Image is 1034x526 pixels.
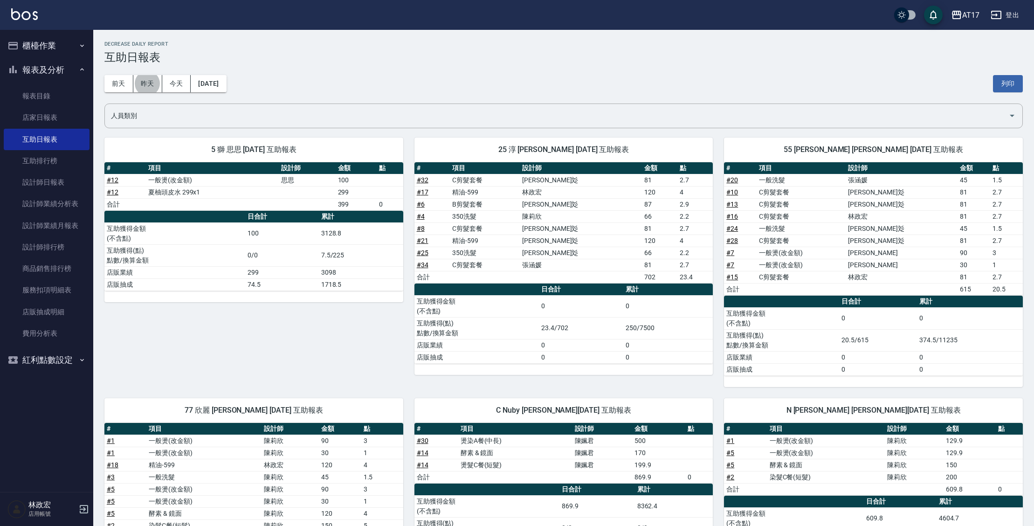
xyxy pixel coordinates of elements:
td: 1 [990,259,1023,271]
td: 張涵媛 [520,259,642,271]
td: 3128.8 [319,222,403,244]
td: 一般洗髮 [757,174,846,186]
td: 2.7 [677,259,713,271]
td: 染髮C餐(短髮) [767,471,885,483]
td: 0 [539,351,623,363]
td: 店販抽成 [724,363,839,375]
td: 81 [958,235,990,247]
td: 0 [839,351,917,363]
td: 一般燙(改金額) [767,447,885,459]
td: 23.4 [677,271,713,283]
td: 2.2 [677,210,713,222]
button: 列印 [993,75,1023,92]
th: # [724,162,757,174]
td: 74.5 [245,278,318,291]
td: 合計 [724,483,767,495]
td: 20.5/615 [839,329,917,351]
td: C剪髮套餐 [450,174,520,186]
td: 店販業績 [724,351,839,363]
td: 45 [958,222,990,235]
td: 精油-599 [450,186,520,198]
td: [PERSON_NAME] [846,247,958,259]
td: 1 [361,447,403,459]
a: #18 [107,461,118,469]
td: [PERSON_NAME]彣 [846,198,958,210]
a: #24 [726,225,738,232]
a: 互助排行榜 [4,150,90,172]
td: C剪髮套餐 [757,235,846,247]
th: 金額 [958,162,990,174]
a: #2 [726,473,734,481]
h5: 林政宏 [28,500,76,510]
th: 點 [990,162,1023,174]
td: 23.4/702 [539,317,623,339]
td: 陳莉欣 [262,495,319,507]
td: 200 [944,471,995,483]
th: # [104,162,146,174]
td: 350洗髮 [450,247,520,259]
td: 30 [319,495,361,507]
a: #32 [417,176,428,184]
td: 81 [958,210,990,222]
table: a dense table [104,211,403,291]
th: 設計師 [885,423,944,435]
th: 點 [996,423,1023,435]
table: a dense table [414,284,713,364]
a: 互助日報表 [4,129,90,150]
td: 90 [319,483,361,495]
th: 設計師 [262,423,319,435]
td: 合計 [104,198,146,210]
td: 店販業績 [414,339,539,351]
td: 0 [839,307,917,329]
a: 設計師排行榜 [4,236,90,258]
td: 2.7 [990,198,1023,210]
button: Open [1005,108,1020,123]
td: 陳莉欣 [885,447,944,459]
button: [DATE] [191,75,226,92]
th: 點 [361,423,403,435]
th: 累計 [319,211,403,223]
td: 250/7500 [623,317,713,339]
a: #21 [417,237,428,244]
th: 金額 [632,423,685,435]
td: C剪髮套餐 [450,259,520,271]
td: 思思 [279,174,336,186]
td: 0 [917,351,1022,363]
td: 81 [958,271,990,283]
a: #8 [417,225,425,232]
td: C剪髮套餐 [450,222,520,235]
button: 前天 [104,75,133,92]
th: 日合計 [839,296,917,308]
a: #1 [726,437,734,444]
td: 一般洗髮 [146,471,262,483]
td: 30 [319,447,361,459]
a: #25 [417,249,428,256]
a: 報表目錄 [4,85,90,107]
td: 66 [642,210,677,222]
td: 0 [377,198,403,210]
td: 4 [677,235,713,247]
span: C Nuby [PERSON_NAME][DATE] 互助報表 [426,406,702,415]
td: 100 [245,222,318,244]
button: 紅利點數設定 [4,348,90,372]
td: B剪髮套餐 [450,198,520,210]
td: 129.9 [944,435,995,447]
th: 累計 [917,296,1022,308]
th: 設計師 [572,423,633,435]
a: #14 [417,461,428,469]
td: 45 [958,174,990,186]
a: 設計師業績月報表 [4,215,90,236]
td: [PERSON_NAME]彣 [520,198,642,210]
th: 項目 [757,162,846,174]
table: a dense table [414,423,713,484]
td: 互助獲得金額 (不含點) [414,295,539,317]
td: 一般洗髮 [757,222,846,235]
a: 商品銷售排行榜 [4,258,90,279]
button: 昨天 [133,75,162,92]
th: 日合計 [539,284,623,296]
td: 一般燙(改金額) [757,259,846,271]
td: 615 [958,283,990,295]
td: 66 [642,247,677,259]
td: 陳莉欣 [262,483,319,495]
td: 7.5/225 [319,244,403,266]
